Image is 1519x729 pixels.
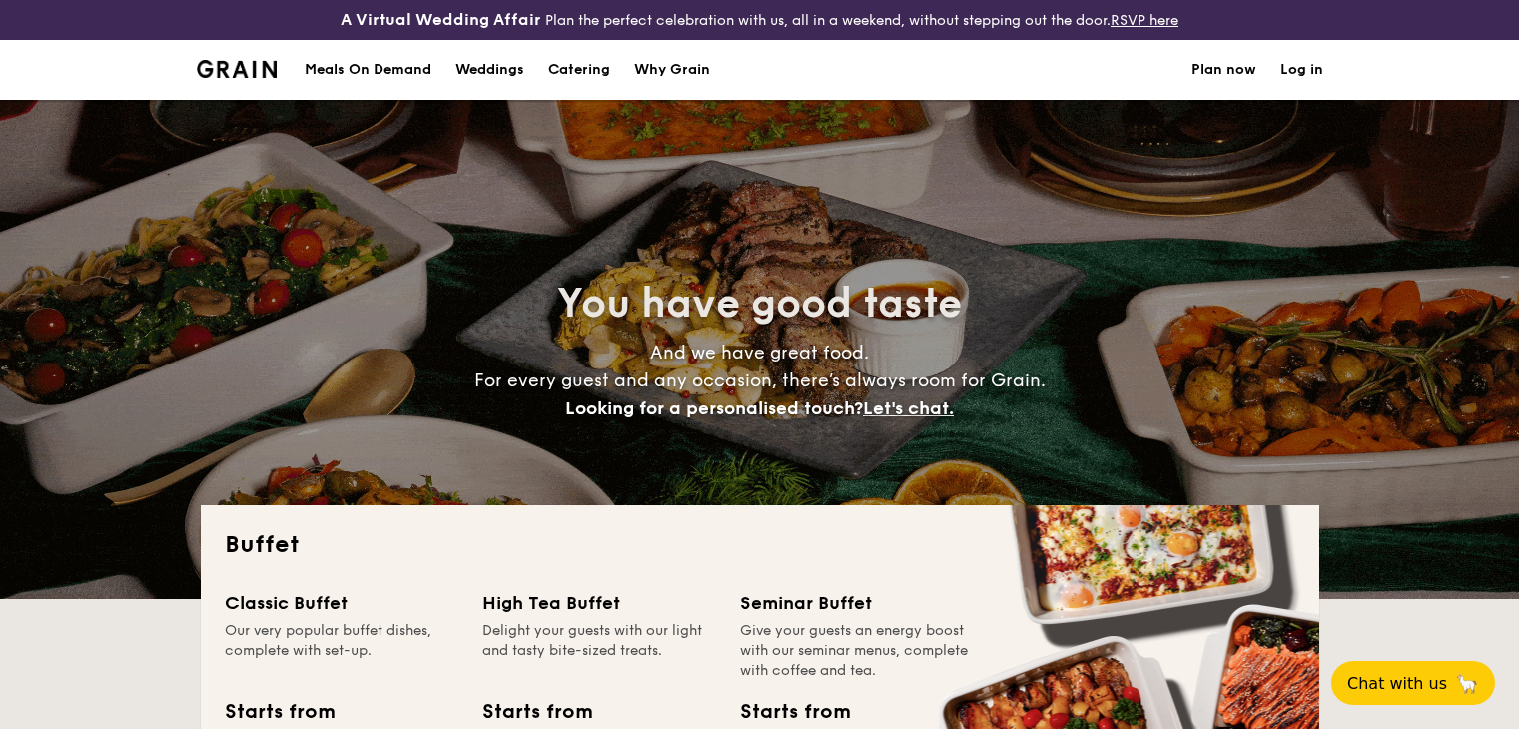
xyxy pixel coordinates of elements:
[482,589,716,617] div: High Tea Buffet
[622,40,722,100] a: Why Grain
[1347,674,1447,693] span: Chat with us
[536,40,622,100] a: Catering
[1331,661,1495,705] button: Chat with us🦙
[474,342,1046,419] span: And we have great food. For every guest and any occasion, there’s always room for Grain.
[443,40,536,100] a: Weddings
[740,697,849,727] div: Starts from
[482,697,591,727] div: Starts from
[1191,40,1256,100] a: Plan now
[225,529,1295,561] h2: Buffet
[305,40,431,100] div: Meals On Demand
[455,40,524,100] div: Weddings
[1280,40,1323,100] a: Log in
[197,60,278,78] a: Logotype
[740,621,974,681] div: Give your guests an energy boost with our seminar menus, complete with coffee and tea.
[1111,12,1178,29] a: RSVP here
[225,589,458,617] div: Classic Buffet
[225,697,334,727] div: Starts from
[557,280,962,328] span: You have good taste
[1455,672,1479,695] span: 🦙
[341,8,541,32] h4: A Virtual Wedding Affair
[548,40,610,100] h1: Catering
[293,40,443,100] a: Meals On Demand
[254,8,1266,32] div: Plan the perfect celebration with us, all in a weekend, without stepping out the door.
[634,40,710,100] div: Why Grain
[225,621,458,681] div: Our very popular buffet dishes, complete with set-up.
[197,60,278,78] img: Grain
[565,397,863,419] span: Looking for a personalised touch?
[482,621,716,681] div: Delight your guests with our light and tasty bite-sized treats.
[740,589,974,617] div: Seminar Buffet
[863,397,954,419] span: Let's chat.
